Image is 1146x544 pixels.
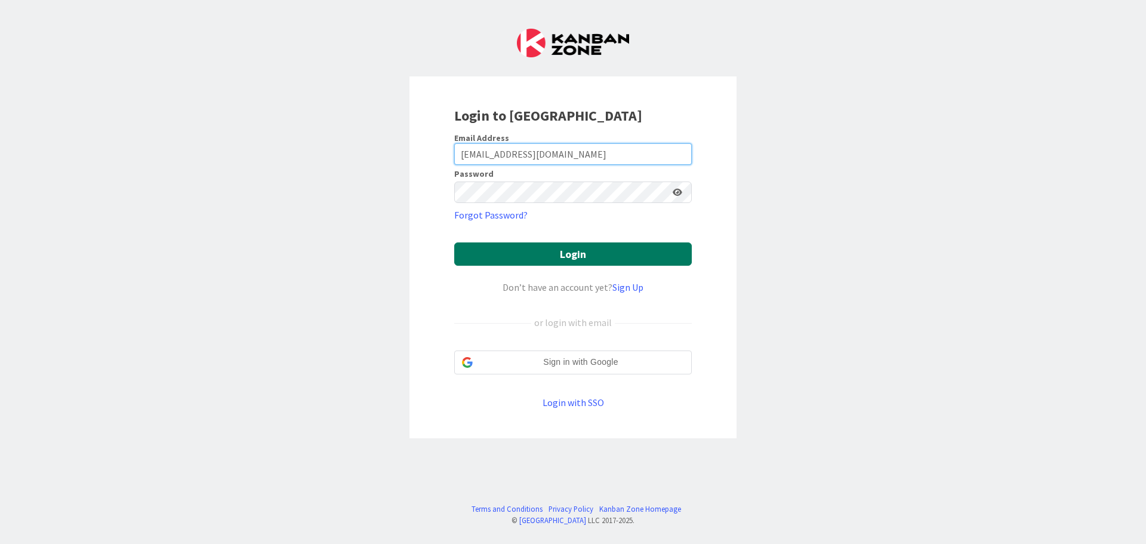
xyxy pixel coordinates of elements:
[531,315,615,330] div: or login with email
[478,356,684,368] span: Sign in with Google
[454,280,692,294] div: Don’t have an account yet?
[519,515,586,525] a: [GEOGRAPHIC_DATA]
[549,503,593,515] a: Privacy Policy
[472,503,543,515] a: Terms and Conditions
[466,515,681,526] div: © LLC 2017- 2025 .
[454,170,494,178] label: Password
[454,208,528,222] a: Forgot Password?
[599,503,681,515] a: Kanban Zone Homepage
[612,281,643,293] a: Sign Up
[454,106,642,125] b: Login to [GEOGRAPHIC_DATA]
[543,397,604,408] a: Login with SSO
[454,351,692,374] div: Sign in with Google
[454,242,692,266] button: Login
[517,29,629,57] img: Kanban Zone
[454,133,509,143] label: Email Address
